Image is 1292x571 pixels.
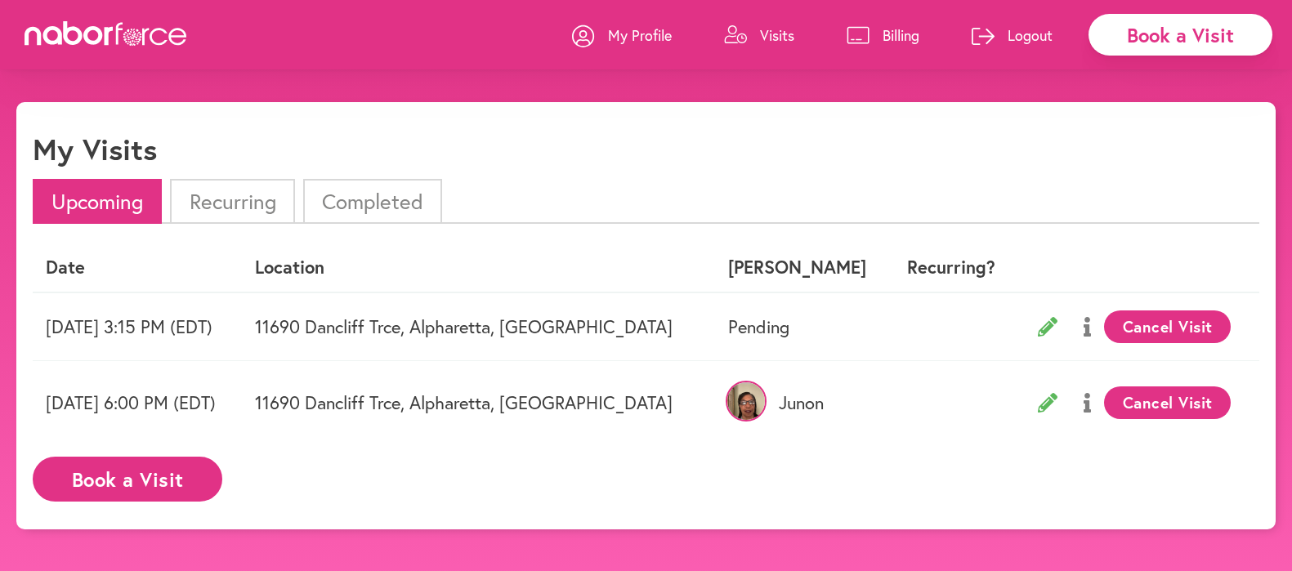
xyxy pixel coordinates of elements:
button: Cancel Visit [1104,386,1231,419]
p: Billing [883,25,919,45]
td: 11690 Dancliff Trce, Alpharetta, [GEOGRAPHIC_DATA] [242,360,715,444]
p: Visits [760,25,794,45]
th: Date [33,243,242,292]
p: My Profile [608,25,672,45]
li: Completed [303,179,442,224]
li: Upcoming [33,179,162,224]
th: Recurring? [890,243,1012,292]
img: QBexCSpNTsOGcq3unIbE [726,381,767,422]
a: Billing [847,11,919,60]
button: Book a Visit [33,457,222,502]
td: Pending [715,292,890,361]
a: Book a Visit [33,469,222,484]
a: Visits [724,11,794,60]
td: [DATE] 3:15 PM (EDT) [33,292,242,361]
button: Cancel Visit [1104,310,1231,343]
p: Junon [728,392,877,413]
li: Recurring [170,179,294,224]
p: Logout [1008,25,1053,45]
div: Book a Visit [1089,14,1272,56]
th: [PERSON_NAME] [715,243,890,292]
th: Location [242,243,715,292]
td: 11690 Dancliff Trce, Alpharetta, [GEOGRAPHIC_DATA] [242,292,715,361]
h1: My Visits [33,132,157,167]
a: My Profile [572,11,672,60]
td: [DATE] 6:00 PM (EDT) [33,360,242,444]
a: Logout [972,11,1053,60]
